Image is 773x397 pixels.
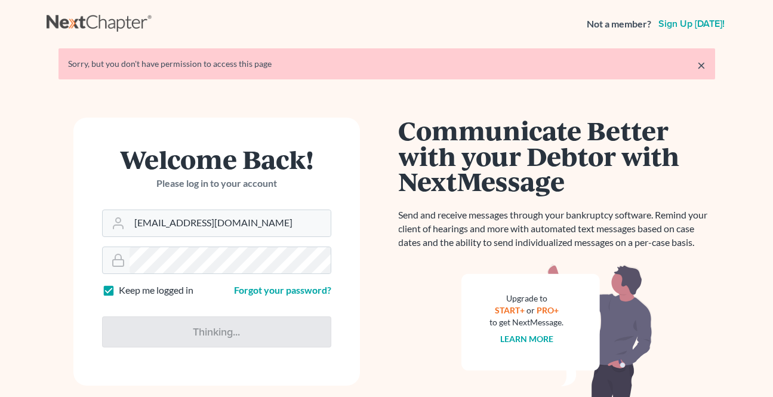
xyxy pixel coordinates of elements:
strong: Not a member? [587,17,651,31]
a: PRO+ [537,305,559,315]
a: START+ [495,305,525,315]
a: × [697,58,706,72]
a: Forgot your password? [234,284,331,296]
div: Sorry, but you don't have permission to access this page [68,58,706,70]
a: Learn more [500,334,553,344]
span: or [526,305,535,315]
p: Send and receive messages through your bankruptcy software. Remind your client of hearings and mo... [399,208,715,250]
input: Thinking... [102,316,331,347]
div: to get NextMessage. [490,316,564,328]
div: Upgrade to [490,293,564,304]
h1: Communicate Better with your Debtor with NextMessage [399,118,715,194]
h1: Welcome Back! [102,146,331,172]
p: Please log in to your account [102,177,331,190]
label: Keep me logged in [119,284,193,297]
a: Sign up [DATE]! [656,19,727,29]
input: Email Address [130,210,331,236]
